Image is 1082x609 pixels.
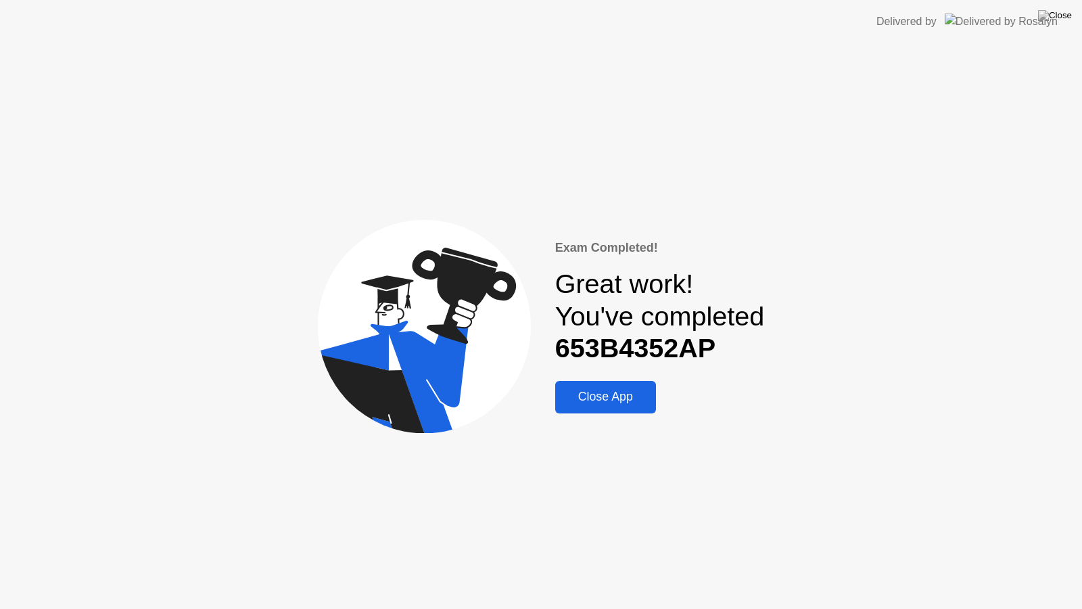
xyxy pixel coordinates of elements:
[945,14,1058,29] img: Delivered by Rosalyn
[555,333,716,363] b: 653B4352AP
[1038,10,1072,21] img: Close
[555,381,656,413] button: Close App
[876,14,937,30] div: Delivered by
[555,239,765,257] div: Exam Completed!
[559,390,652,404] div: Close App
[555,268,765,365] div: Great work! You've completed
